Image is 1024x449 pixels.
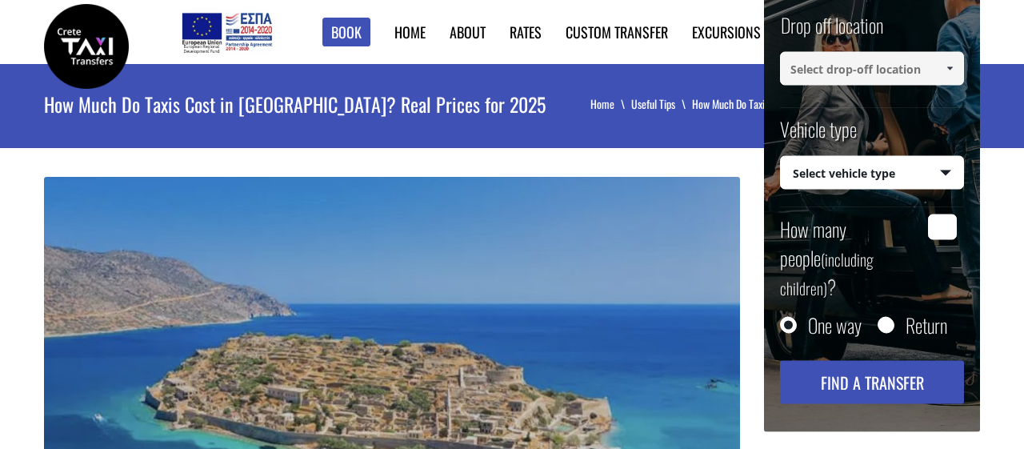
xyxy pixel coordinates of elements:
small: (including children) [780,247,874,299]
a: Crete Taxi Transfers | How Much Do Taxis Cost in Crete? Real Prices for 2025 [44,36,129,53]
a: About [450,22,486,42]
a: Home [590,95,631,112]
input: Select drop-off location [780,52,964,86]
a: Excursions in [GEOGRAPHIC_DATA] [692,22,889,42]
label: Vehicle type [780,114,857,155]
button: Find a transfer [780,360,964,403]
span: Select vehicle type [781,156,963,190]
label: Return [906,316,947,332]
a: Custom Transfer [566,22,668,42]
img: e-bannersEUERDF180X90.jpg [179,8,274,56]
a: Home [394,22,426,42]
img: Crete Taxi Transfers | How Much Do Taxis Cost in Crete? Real Prices for 2025 [44,4,129,89]
a: Show All Items [937,52,963,86]
a: Useful Tips [631,95,692,112]
a: Book [322,18,370,47]
label: One way [808,316,862,332]
a: Rates [510,22,542,42]
h1: How Much Do Taxis Cost in [GEOGRAPHIC_DATA]? Real Prices for 2025 [44,64,571,144]
label: How many people ? [780,214,918,300]
li: How Much Do Taxis Cost in [GEOGRAPHIC_DATA]? Real Prices for 2025 [692,96,980,112]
